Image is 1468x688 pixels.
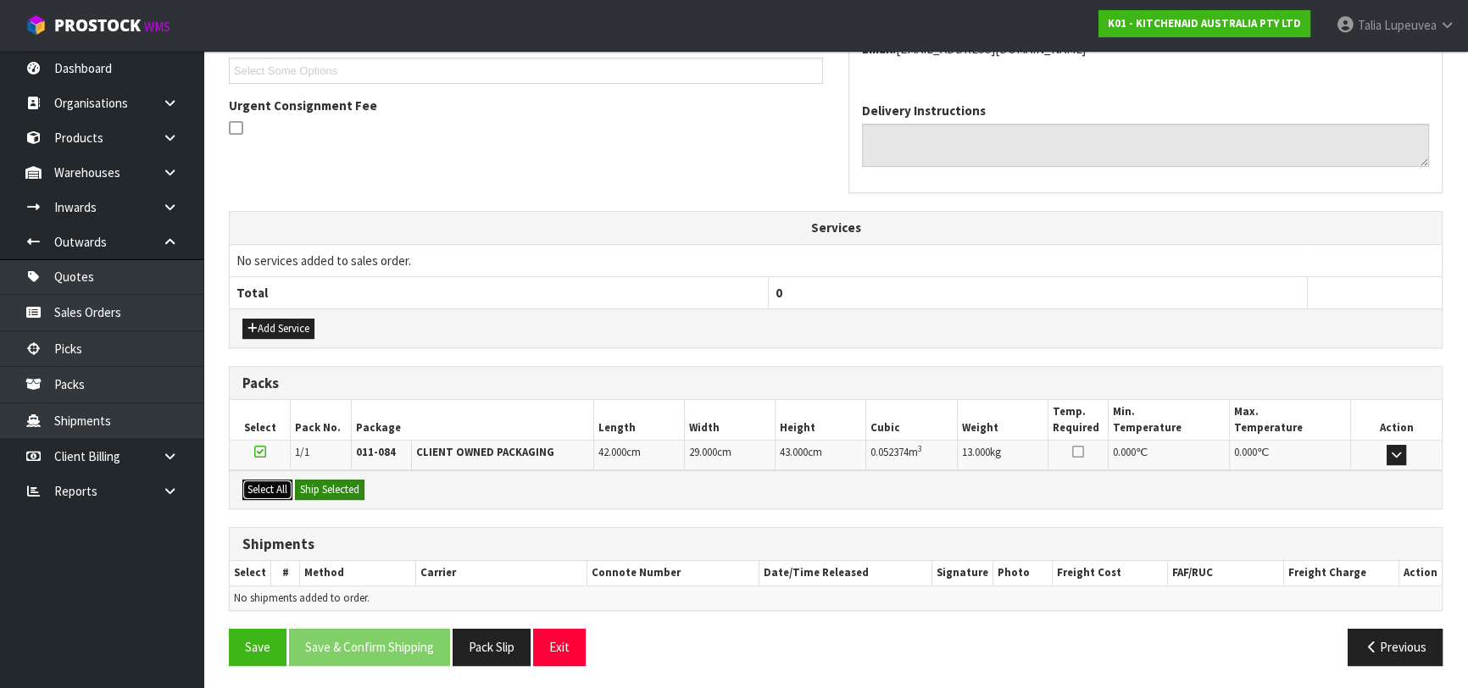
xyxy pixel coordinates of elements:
[1052,561,1167,585] th: Freight Cost
[684,441,775,470] td: cm
[870,445,909,459] span: 0.052374
[1384,17,1437,33] span: Lupeuvea
[957,400,1048,440] th: Weight
[533,629,586,665] button: Exit
[759,561,932,585] th: Date/Time Released
[295,445,309,459] span: 1/1
[230,244,1442,276] td: No services added to sales order.
[1048,400,1109,440] th: Temp. Required
[230,212,1442,244] th: Services
[776,285,782,301] span: 0
[780,445,808,459] span: 43.000
[1230,400,1351,440] th: Max. Temperature
[356,445,396,459] strong: 011-084
[931,561,993,585] th: Signature
[689,445,717,459] span: 29.000
[1230,441,1351,470] td: ℃
[993,561,1052,585] th: Photo
[289,629,450,665] button: Save & Confirm Shipping
[242,319,314,339] button: Add Service
[1108,16,1301,31] strong: K01 - KITCHENAID AUSTRALIA PTY LTD
[54,14,141,36] span: ProStock
[230,277,769,309] th: Total
[593,441,684,470] td: cm
[1348,629,1443,665] button: Previous
[416,445,554,459] strong: CLIENT OWNED PACKAGING
[291,400,352,440] th: Pack No.
[587,561,759,585] th: Connote Number
[242,480,292,500] button: Select All
[300,561,415,585] th: Method
[242,375,1429,391] h3: Packs
[1398,561,1442,585] th: Action
[1234,445,1257,459] span: 0.000
[144,19,170,35] small: WMS
[1358,17,1382,33] span: Talia
[776,400,866,440] th: Height
[1351,400,1442,440] th: Action
[230,585,1442,610] td: No shipments added to order.
[271,561,300,585] th: #
[598,445,626,459] span: 42.000
[684,400,775,440] th: Width
[866,441,957,470] td: m
[242,536,1429,552] h3: Shipments
[1098,10,1310,37] a: K01 - KITCHENAID AUSTRALIA PTY LTD
[415,561,587,585] th: Carrier
[351,400,593,440] th: Package
[230,561,271,585] th: Select
[229,629,286,665] button: Save
[453,629,531,665] button: Pack Slip
[862,102,986,119] label: Delivery Instructions
[1283,561,1398,585] th: Freight Charge
[1109,400,1230,440] th: Min. Temperature
[962,445,990,459] span: 13.000
[593,400,684,440] th: Length
[1168,561,1284,585] th: FAF/RUC
[776,441,866,470] td: cm
[295,480,364,500] button: Ship Selected
[229,97,377,114] label: Urgent Consignment Fee
[957,441,1048,470] td: kg
[230,400,291,440] th: Select
[866,400,957,440] th: Cubic
[1113,445,1136,459] span: 0.000
[1109,441,1230,470] td: ℃
[25,14,47,36] img: cube-alt.png
[918,443,922,454] sup: 3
